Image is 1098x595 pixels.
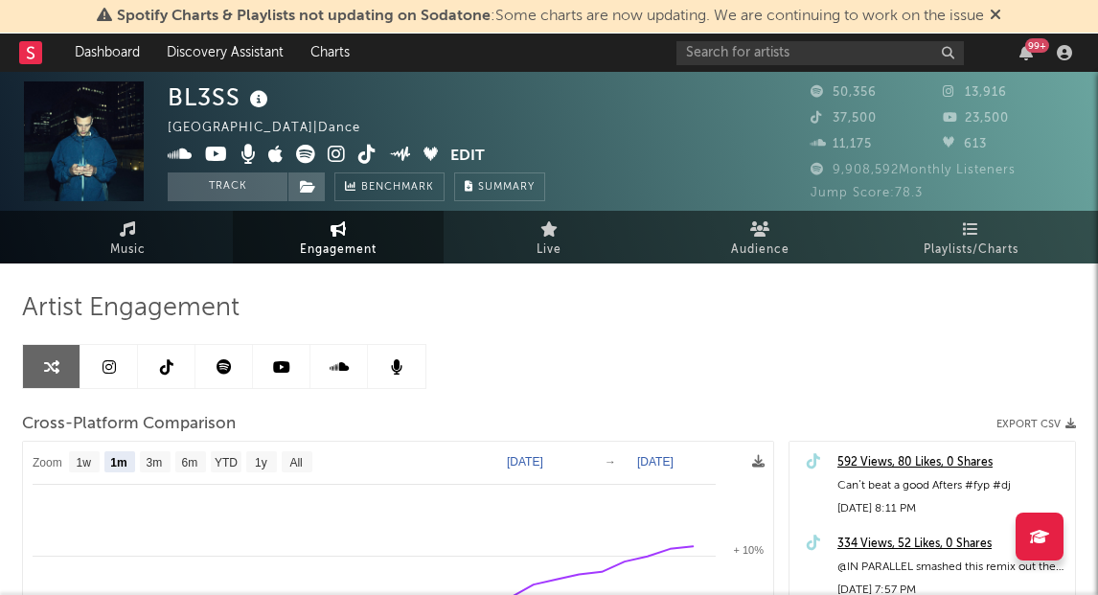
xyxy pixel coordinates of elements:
span: Cross-Platform Comparison [22,413,236,436]
a: Benchmark [334,172,445,201]
a: Live [444,211,654,263]
button: 99+ [1019,45,1033,60]
a: Dashboard [61,34,153,72]
text: 6m [182,456,198,469]
text: All [289,456,302,469]
button: Export CSV [996,419,1076,430]
span: Summary [478,182,535,193]
text: YTD [215,456,238,469]
div: BL3SS [168,81,273,113]
div: @IN PARALLEL smashed this remix out the park, absolute beltaaa #fyp #dj [837,556,1065,579]
span: Engagement [300,239,377,262]
a: 592 Views, 80 Likes, 0 Shares [837,451,1065,474]
text: Zoom [33,456,62,469]
text: [DATE] [507,455,543,469]
text: 3m [147,456,163,469]
span: Artist Engagement [22,297,240,320]
span: Dismiss [990,9,1001,24]
text: 1m [110,456,126,469]
a: Playlists/Charts [865,211,1076,263]
span: 9,908,592 Monthly Listeners [811,164,1016,176]
a: Music [22,211,233,263]
span: Spotify Charts & Playlists not updating on Sodatone [117,9,491,24]
span: 13,916 [943,86,1007,99]
span: 613 [943,138,987,150]
button: Edit [450,145,485,169]
text: → [605,455,616,469]
text: 1y [255,456,267,469]
span: Jump Score: 78.3 [811,187,923,199]
text: + 10% [734,544,765,556]
span: Music [110,239,146,262]
a: Audience [654,211,865,263]
div: [DATE] 8:11 PM [837,497,1065,520]
button: Track [168,172,287,201]
text: [DATE] [637,455,674,469]
div: 99 + [1025,38,1049,53]
text: 1w [77,456,92,469]
a: Discovery Assistant [153,34,297,72]
span: : Some charts are now updating. We are continuing to work on the issue [117,9,984,24]
span: 23,500 [943,112,1009,125]
a: 334 Views, 52 Likes, 0 Shares [837,533,1065,556]
span: 11,175 [811,138,872,150]
a: Engagement [233,211,444,263]
div: Can’t beat a good Afters #fyp #dj [837,474,1065,497]
span: 50,356 [811,86,877,99]
div: [GEOGRAPHIC_DATA] | Dance [168,117,382,140]
span: Playlists/Charts [924,239,1018,262]
button: Summary [454,172,545,201]
span: 37,500 [811,112,877,125]
span: Live [537,239,561,262]
span: Audience [731,239,789,262]
a: Charts [297,34,363,72]
input: Search for artists [676,41,964,65]
span: Benchmark [361,176,434,199]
